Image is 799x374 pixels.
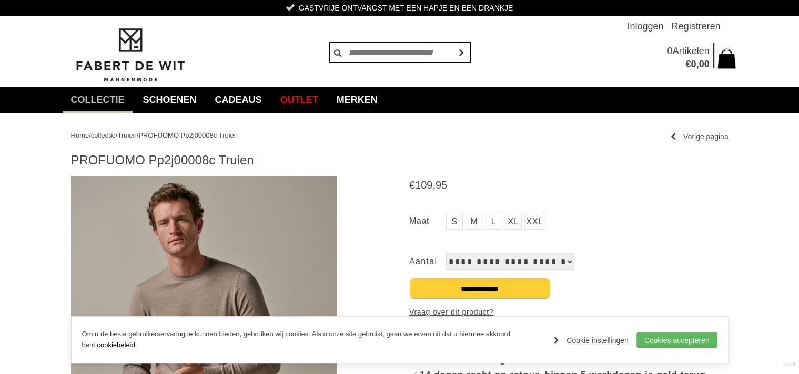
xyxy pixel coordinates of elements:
a: Merken [329,87,386,113]
a: Cookie instellingen [554,333,629,348]
a: Registreren [671,16,720,37]
a: PROFUOMO Pp2j00008c Truien [138,131,238,139]
a: Cookies accepteren [636,332,717,348]
a: M [466,213,482,230]
a: Inloggen [627,16,663,37]
span: 95 [436,179,447,191]
span: / [116,131,118,139]
h1: PROFUOMO Pp2j00008c Truien [71,152,729,168]
a: Truien [117,131,136,139]
a: XXL [524,213,544,230]
a: Vraag over dit product? [409,304,493,320]
span: , [696,59,699,69]
label: Aantal [409,253,446,270]
a: L [486,213,502,230]
a: Divide [783,358,796,371]
a: Home [71,131,89,139]
a: S [446,213,463,230]
a: collectie [91,131,116,139]
a: collectie [63,87,133,113]
span: 0 [691,59,696,69]
ul: Maat [409,213,729,232]
a: Outlet [272,87,326,113]
span: Artikelen [672,46,709,56]
a: XL [505,213,522,230]
span: € [409,179,415,191]
span: 0 [667,46,672,56]
p: Om u de beste gebruikerservaring te kunnen bieden, gebruiken wij cookies. Als u onze site gebruik... [82,329,544,351]
a: Cadeaus [207,87,270,113]
span: / [89,131,91,139]
span: , [432,179,436,191]
a: Schoenen [135,87,205,113]
span: € [685,59,691,69]
span: 109 [415,179,432,191]
img: Fabert de Wit [71,27,189,84]
a: cookiebeleid [97,341,135,349]
span: / [137,131,139,139]
span: 00 [699,59,709,69]
a: Vorige pagina [671,129,729,144]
